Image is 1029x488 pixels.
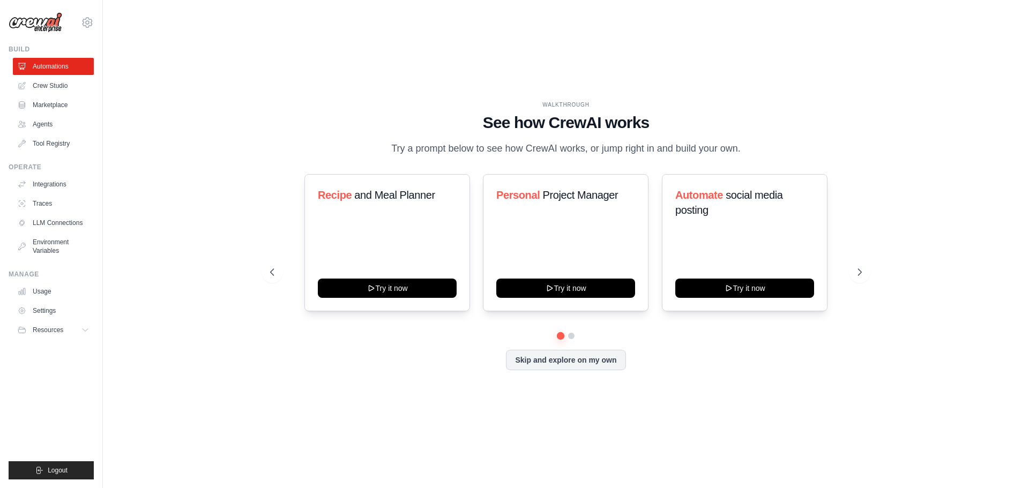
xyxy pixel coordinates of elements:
[13,135,94,152] a: Tool Registry
[270,101,862,109] div: WALKTHROUGH
[13,176,94,193] a: Integrations
[13,321,94,339] button: Resources
[318,189,352,201] span: Recipe
[9,45,94,54] div: Build
[675,189,723,201] span: Automate
[270,113,862,132] h1: See how CrewAI works
[33,326,63,334] span: Resources
[9,461,94,479] button: Logout
[13,195,94,212] a: Traces
[13,58,94,75] a: Automations
[318,279,457,298] button: Try it now
[13,96,94,114] a: Marketplace
[9,270,94,279] div: Manage
[48,466,68,475] span: Logout
[9,163,94,171] div: Operate
[675,279,814,298] button: Try it now
[675,189,783,216] span: social media posting
[13,302,94,319] a: Settings
[386,141,746,156] p: Try a prompt below to see how CrewAI works, or jump right in and build your own.
[13,214,94,231] a: LLM Connections
[13,116,94,133] a: Agents
[543,189,618,201] span: Project Manager
[496,279,635,298] button: Try it now
[354,189,435,201] span: and Meal Planner
[9,12,62,33] img: Logo
[13,283,94,300] a: Usage
[506,350,625,370] button: Skip and explore on my own
[496,189,540,201] span: Personal
[13,234,94,259] a: Environment Variables
[13,77,94,94] a: Crew Studio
